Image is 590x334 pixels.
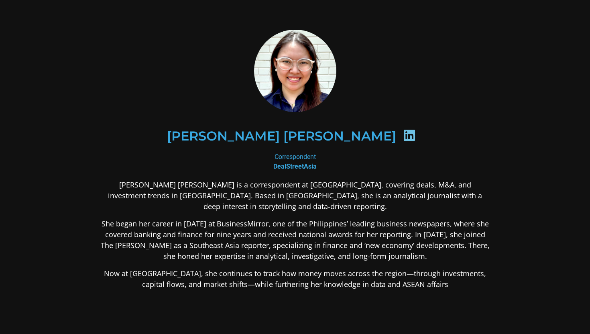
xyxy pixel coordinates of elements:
div: Correspondent [100,152,490,171]
b: DealStreetAsia [273,163,317,170]
p: She began her career in [DATE] at BusinessMirror, one of the Philippines’ leading business newspa... [100,218,490,262]
p: [PERSON_NAME] [PERSON_NAME] is a correspondent at [GEOGRAPHIC_DATA], covering deals, M&A, and inv... [100,179,490,212]
h2: [PERSON_NAME] [PERSON_NAME] [167,130,396,143]
p: Now at [GEOGRAPHIC_DATA], she continues to track how money moves across the region—through invest... [100,268,490,290]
